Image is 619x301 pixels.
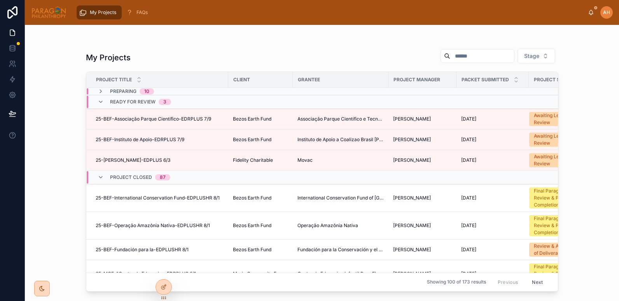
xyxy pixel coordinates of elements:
[461,157,476,163] span: [DATE]
[96,247,224,253] a: 25-BEF-Fundación para la-EDPLUSHR 8/1
[393,136,431,143] span: [PERSON_NAME]
[427,279,486,285] span: Showing 100 of 173 results
[524,52,539,60] span: Stage
[96,247,189,253] span: 25-BEF-Fundación para la-EDPLUSHR 8/1
[31,6,66,19] img: App logo
[534,243,580,257] div: Review & Assembly of Deliverables
[298,77,320,83] span: Grantee
[461,195,524,201] a: [DATE]
[603,9,610,16] span: AH
[461,247,476,253] span: [DATE]
[297,195,384,201] a: International Conservation Fund of [GEOGRAPHIC_DATA]
[393,247,431,253] span: [PERSON_NAME]
[233,247,288,253] a: Bezos Earth Fund
[233,116,271,122] span: Bezos Earth Fund
[233,195,288,201] a: Bezos Earth Fund
[297,247,384,253] a: Fundación para la Conservación y el Desarrollo Sostenible
[534,153,580,167] div: Awaiting Legal Review
[529,215,584,236] a: Final Paragon Review & Project Completion
[529,187,584,208] a: Final Paragon Review & Project Completion
[393,157,431,163] span: [PERSON_NAME]
[297,136,384,143] a: Instituto de Apoio a Coalizao Brasil [PERSON_NAME] e Agricultura
[461,136,524,143] a: [DATE]
[393,136,452,143] a: [PERSON_NAME]
[96,271,196,277] span: 25-MCF-"Centro de Educacion-EDRPLUS 8/1
[393,271,452,277] a: [PERSON_NAME]
[461,157,524,163] a: [DATE]
[534,263,580,284] div: Final Paragon Review & Project Completion
[461,271,524,277] a: [DATE]
[297,271,384,277] span: Centro de Educacion Infantil Para El Pueblo, I.A.P. - CEIP
[526,276,548,288] button: Next
[529,112,584,126] a: Awaiting Legal Review
[534,215,580,236] div: Final Paragon Review & Project Completion
[462,77,509,83] span: Packet Submitted
[86,52,131,63] h1: My Projects
[529,153,584,167] a: Awaiting Legal Review
[77,5,122,19] a: My Projects
[461,222,524,229] a: [DATE]
[297,157,313,163] span: Movac
[96,222,210,229] span: 25-BEF-Operação Amazônia Nativa-EDPLUSHR 8/1
[110,174,152,180] span: Project Closed
[461,271,476,277] span: [DATE]
[534,133,580,147] div: Awaiting Legal Review
[96,157,224,163] a: 25-[PERSON_NAME]-EDPLUS 6/3
[393,222,431,229] span: [PERSON_NAME]
[96,136,224,143] a: 25-BEF-Instituto de Apoio-EDRPLUS 7/9
[461,222,476,229] span: [DATE]
[393,247,452,253] a: [PERSON_NAME]
[393,195,431,201] span: [PERSON_NAME]
[110,88,136,94] span: Preparing
[96,116,224,122] a: 25-BEF-Associação Parque Científico-EDRPLUS 7/9
[233,271,288,277] a: Marin Community Foundation
[393,77,440,83] span: Project Manager
[96,195,220,201] span: 25-BEF-International Conservation Fund-EDPLUSHR 8/1
[461,247,524,253] a: [DATE]
[96,222,224,229] a: 25-BEF-Operação Amazônia Nativa-EDPLUSHR 8/1
[233,136,271,143] span: Bezos Earth Fund
[144,88,149,94] div: 10
[96,271,224,277] a: 25-MCF-"Centro de Educacion-EDRPLUS 8/1
[233,157,273,163] span: Fidelity Charitable
[393,116,431,122] span: [PERSON_NAME]
[233,247,271,253] span: Bezos Earth Fund
[233,222,288,229] a: Bezos Earth Fund
[233,195,271,201] span: Bezos Earth Fund
[233,222,271,229] span: Bezos Earth Fund
[529,133,584,147] a: Awaiting Legal Review
[393,116,452,122] a: [PERSON_NAME]
[297,222,384,229] a: Operação Amazônia Nativa
[393,222,452,229] a: [PERSON_NAME]
[461,136,476,143] span: [DATE]
[461,195,476,201] span: [DATE]
[233,136,288,143] a: Bezos Earth Fund
[297,116,384,122] a: Associação Parque Científico e Tecnológico do Sul da Bahia - PCTSul
[233,157,288,163] a: Fidelity Charitable
[534,112,580,126] div: Awaiting Legal Review
[96,77,132,83] span: Project Title
[393,195,452,201] a: [PERSON_NAME]
[123,5,153,19] a: FAQs
[534,187,580,208] div: Final Paragon Review & Project Completion
[96,136,184,143] span: 25-BEF-Instituto de Apoio-EDRPLUS 7/9
[529,263,584,284] a: Final Paragon Review & Project Completion
[393,271,431,277] span: [PERSON_NAME]
[96,116,211,122] span: 25-BEF-Associação Parque Científico-EDRPLUS 7/9
[96,195,224,201] a: 25-BEF-International Conservation Fund-EDPLUSHR 8/1
[110,99,156,105] span: Ready for review
[529,243,584,257] a: Review & Assembly of Deliverables
[461,116,524,122] a: [DATE]
[73,4,588,21] div: scrollable content
[233,77,250,83] span: Client
[534,77,575,83] span: Project Status
[297,222,358,229] span: Operação Amazônia Nativa
[297,157,384,163] a: Movac
[160,174,166,180] div: 87
[233,116,288,122] a: Bezos Earth Fund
